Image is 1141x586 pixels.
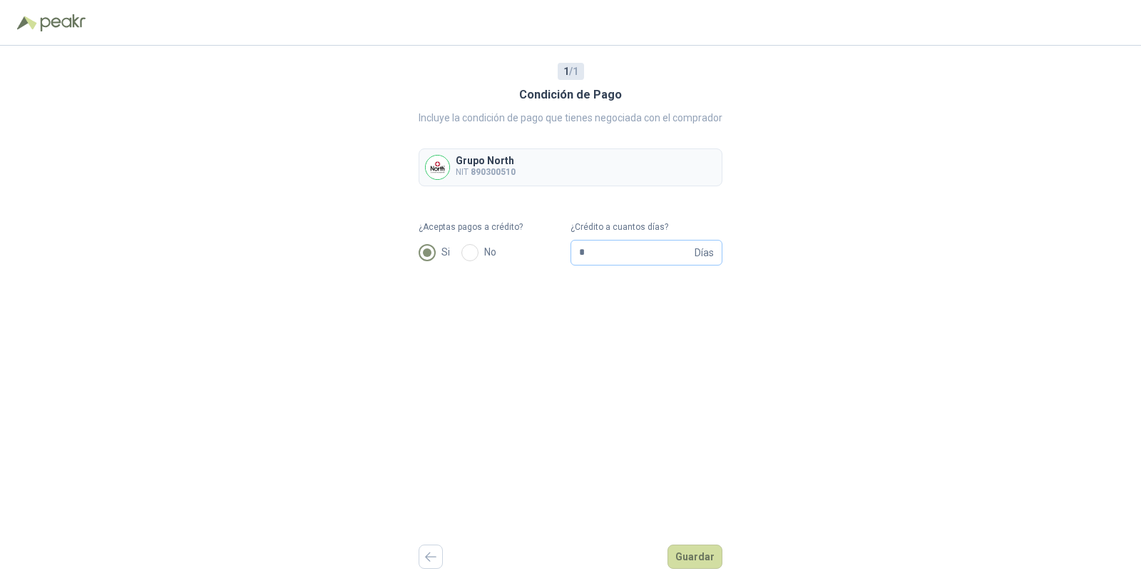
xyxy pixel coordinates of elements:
[570,221,722,234] label: ¿Crédito a cuantos días?
[419,221,570,234] label: ¿Aceptas pagos a crédito?
[471,167,516,177] b: 890300510
[456,166,516,179] p: NIT
[436,244,456,260] span: Si
[17,16,37,30] img: Logo
[419,110,722,126] p: Incluye la condición de pago que tienes negociada con el comprador
[426,156,449,179] img: Company Logo
[456,156,516,166] p: Grupo North
[519,86,622,104] h3: Condición de Pago
[479,244,502,260] span: No
[40,14,86,31] img: Peakr
[563,64,578,79] span: / 1
[667,545,722,569] button: Guardar
[695,241,714,265] span: Días
[563,66,569,77] b: 1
